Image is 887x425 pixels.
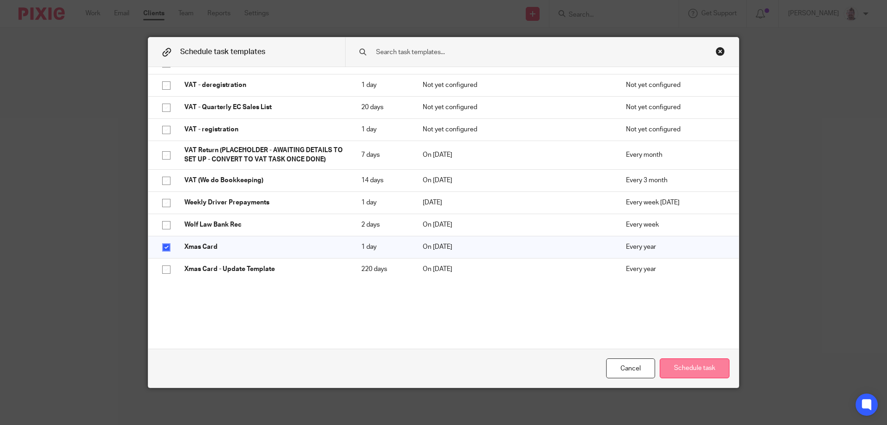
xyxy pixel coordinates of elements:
[184,220,343,229] p: Wolf Law Bank Rec
[626,125,725,134] p: Not yet configured
[361,265,404,274] p: 220 days
[626,198,725,207] p: Every week [DATE]
[361,80,404,90] p: 1 day
[361,176,404,185] p: 14 days
[184,125,343,134] p: VAT - registration
[361,198,404,207] p: 1 day
[626,265,725,274] p: Every year
[361,150,404,160] p: 7 days
[626,103,725,112] p: Not yet configured
[423,220,608,229] p: On [DATE]
[606,358,655,378] div: Cancel
[361,103,404,112] p: 20 days
[184,80,343,90] p: VAT - deregistration
[423,265,608,274] p: On [DATE]
[423,242,608,252] p: On [DATE]
[626,220,725,229] p: Every week
[423,80,608,90] p: Not yet configured
[423,176,608,185] p: On [DATE]
[423,198,608,207] p: [DATE]
[361,220,404,229] p: 2 days
[423,103,608,112] p: Not yet configured
[361,242,404,252] p: 1 day
[423,125,608,134] p: Not yet configured
[626,176,725,185] p: Every 3 month
[180,48,265,55] span: Schedule task templates
[184,103,343,112] p: VAT - Quarterly EC Sales List
[660,358,729,378] button: Schedule task
[716,47,725,56] div: Close this dialog window
[626,150,725,160] p: Every month
[184,198,343,207] p: Weekly Driver Prepayments
[361,125,404,134] p: 1 day
[184,176,343,185] p: VAT (We do Bookkeeping)
[375,47,680,57] input: Search task templates...
[626,80,725,90] p: Not yet configured
[184,146,343,165] p: VAT Return (PLACEHOLDER - AWAITING DETAILS TO SET UP - CONVERT TO VAT TASK ONCE DONE)
[626,242,725,252] p: Every year
[184,242,343,252] p: Xmas Card
[184,265,343,274] p: Xmas Card - Update Template
[423,150,608,160] p: On [DATE]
